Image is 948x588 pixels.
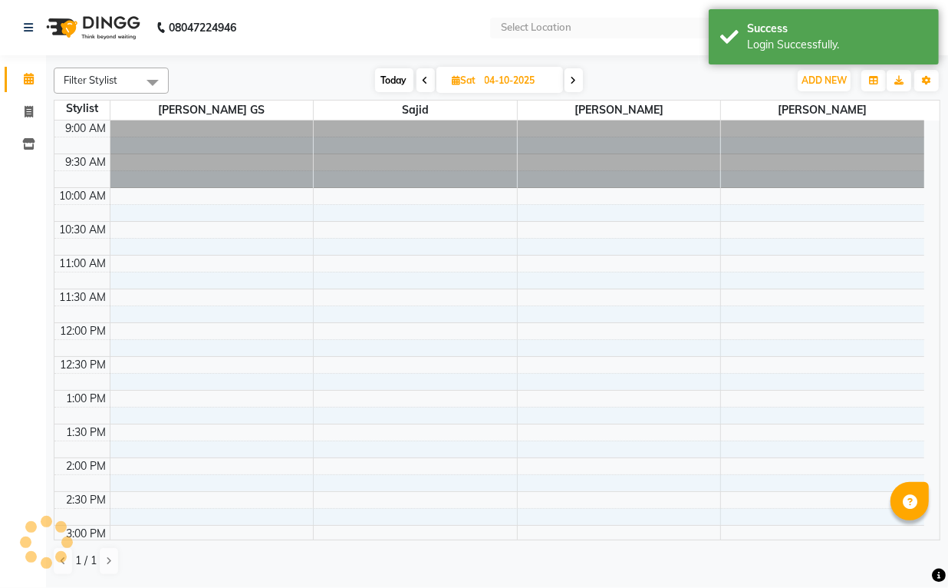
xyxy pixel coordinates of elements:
[449,74,480,86] span: Sat
[64,458,110,474] div: 2:00 PM
[64,526,110,542] div: 3:00 PM
[58,357,110,373] div: 12:30 PM
[802,74,847,86] span: ADD NEW
[169,6,236,49] b: 08047224946
[314,101,517,120] span: Sajid
[747,21,927,37] div: Success
[57,222,110,238] div: 10:30 AM
[64,492,110,508] div: 2:30 PM
[57,289,110,306] div: 11:30 AM
[721,101,924,120] span: [PERSON_NAME]
[798,70,851,91] button: ADD NEW
[75,553,97,569] span: 1 / 1
[58,323,110,339] div: 12:00 PM
[518,101,721,120] span: [PERSON_NAME]
[747,37,927,53] div: Login Successfully.
[57,188,110,204] div: 10:00 AM
[110,101,314,120] span: [PERSON_NAME] GS
[39,6,144,49] img: logo
[63,121,110,137] div: 9:00 AM
[64,74,117,86] span: Filter Stylist
[54,101,110,117] div: Stylist
[57,256,110,272] div: 11:00 AM
[375,68,413,92] span: Today
[63,154,110,170] div: 9:30 AM
[501,20,571,35] div: Select Location
[64,424,110,441] div: 1:30 PM
[480,69,557,92] input: 2025-10-04
[64,391,110,407] div: 1:00 PM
